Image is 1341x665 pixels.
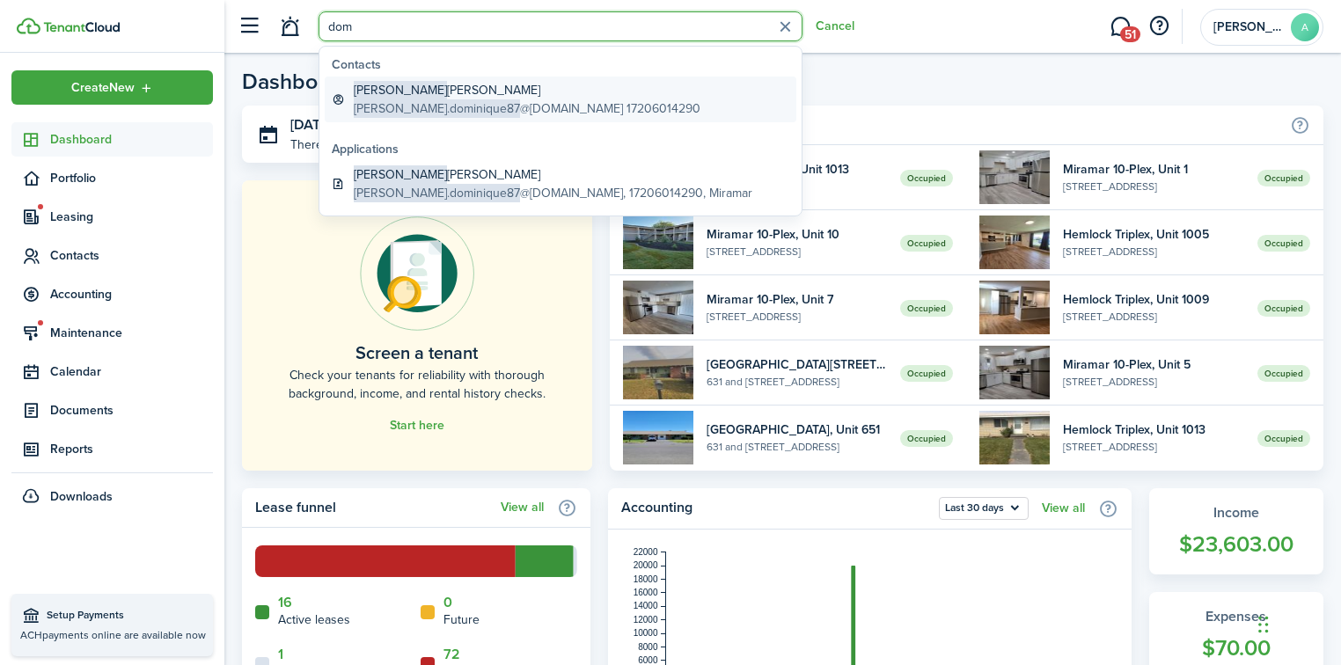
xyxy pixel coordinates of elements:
span: Occupied [1257,235,1310,252]
p: There are no reminders for . [290,135,479,154]
span: Occupied [1257,365,1310,382]
global-search-item-title: [PERSON_NAME] [354,81,700,99]
global-search-item-title: [PERSON_NAME] [354,165,752,184]
span: Dashboard [50,130,213,149]
span: payments online are available now [42,627,206,643]
tspan: 8000 [639,642,659,652]
span: [PERSON_NAME].dominique87 [354,99,520,118]
global-search-list-title: Contacts [332,55,796,74]
widget-stats-count: $23,603.00 [1167,528,1306,561]
a: View all [1042,501,1085,515]
widget-list-item-title: Miramar 10-Plex, Unit 1 [1063,160,1244,179]
span: Calendar [50,362,213,381]
span: Occupied [1257,430,1310,447]
widget-list-item-title: [GEOGRAPHIC_DATA][STREET_ADDRESS] [707,355,888,374]
widget-list-item-description: [STREET_ADDRESS] [707,309,888,325]
span: Occupied [900,365,953,382]
a: 1 [278,647,283,662]
tspan: 20000 [634,560,658,570]
a: [PERSON_NAME][PERSON_NAME][PERSON_NAME].dominique87@[DOMAIN_NAME] 17206014290 [325,77,796,122]
home-widget-title: Recently viewed [623,114,1281,135]
tspan: 10000 [634,628,658,638]
tspan: 14000 [634,601,658,610]
button: Last 30 days [939,497,1029,520]
home-widget-title: Active leases [278,610,350,629]
span: Portfolio [50,169,213,187]
span: Maintenance [50,324,213,342]
img: 651 [623,411,693,464]
span: Occupied [900,430,953,447]
button: Open menu [11,70,213,105]
img: TenantCloud [43,22,120,33]
span: Downloads [50,487,113,506]
widget-list-item-description: [STREET_ADDRESS] [1063,179,1244,194]
a: 16 [278,595,292,610]
tspan: 16000 [634,588,658,597]
span: Occupied [900,235,953,252]
widget-list-item-title: Miramar 10-Plex, Unit 5 [1063,355,1244,374]
widget-stats-title: Income [1167,502,1306,523]
span: [PERSON_NAME] [354,81,447,99]
img: 1 [979,150,1050,204]
button: Open resource center [1144,11,1174,41]
a: Messaging [1103,4,1137,49]
span: Accounting [50,285,213,303]
button: Clear search [772,13,799,40]
span: Contacts [50,246,213,265]
span: Setup Payments [47,607,204,625]
global-search-item-description: @[DOMAIN_NAME] 17206014290 [354,99,700,118]
img: 631 [623,346,693,399]
widget-list-item-description: [STREET_ADDRESS] [1063,244,1244,259]
span: Occupied [900,170,953,186]
span: Leasing [50,208,213,226]
span: 51 [1120,26,1140,42]
span: Occupied [1257,300,1310,317]
tspan: 22000 [634,547,658,557]
span: Occupied [1257,170,1310,186]
widget-list-item-description: [STREET_ADDRESS] [1063,309,1244,325]
a: Start here [390,419,444,433]
widget-list-item-title: Hemlock Triplex, Unit 1009 [1063,290,1244,309]
home-placeholder-description: Check your tenants for reliability with thorough background, income, and rental history checks. [282,366,553,403]
button: Open sidebar [232,10,266,43]
span: [PERSON_NAME].dominique87 [354,184,520,202]
a: [PERSON_NAME][PERSON_NAME][PERSON_NAME].dominique87@[DOMAIN_NAME], 17206014290, Miramar [325,161,796,207]
img: 1013 [979,411,1050,464]
home-placeholder-title: Screen a tenant [355,340,478,366]
img: Online payments [360,216,474,331]
widget-list-item-description: [STREET_ADDRESS] [707,244,888,259]
widget-stats-count: $70.00 [1167,632,1306,665]
span: Create New [71,82,135,94]
widget-list-item-description: 631 and [STREET_ADDRESS] [707,439,888,455]
div: Chat Widget [1253,581,1341,665]
home-widget-title: Lease funnel [255,497,492,518]
img: 10 [623,216,693,269]
tspan: 18000 [634,574,658,584]
img: 5 [979,346,1050,399]
span: Reports [50,440,213,458]
tspan: 6000 [639,655,659,665]
global-search-list-title: Applications [332,140,796,158]
widget-list-item-title: Miramar 10-Plex, Unit 10 [707,225,888,244]
img: 1009 [979,281,1050,334]
widget-list-item-title: Miramar 10-Plex, Unit 7 [707,290,888,309]
a: Setup PaymentsACHpayments online are available now [11,594,213,656]
home-widget-title: Future [443,610,480,629]
button: Cancel [816,19,854,33]
widget-list-item-description: [STREET_ADDRESS] [1063,439,1244,455]
a: Dashboard [11,122,213,157]
span: Amanda [1213,21,1284,33]
global-search-item-description: @[DOMAIN_NAME], 17206014290, Miramar [354,184,752,202]
a: View all [501,501,544,515]
widget-list-item-title: Hemlock Triplex, Unit 1005 [1063,225,1244,244]
a: 72 [443,647,460,662]
tspan: 12000 [634,615,658,625]
span: Documents [50,401,213,420]
span: [PERSON_NAME] [354,165,447,184]
a: Reports [11,432,213,466]
img: TenantCloud [17,18,40,34]
avatar-text: A [1291,13,1319,41]
div: Drag [1258,598,1269,651]
img: 7 [623,281,693,334]
p: ACH [20,627,204,643]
